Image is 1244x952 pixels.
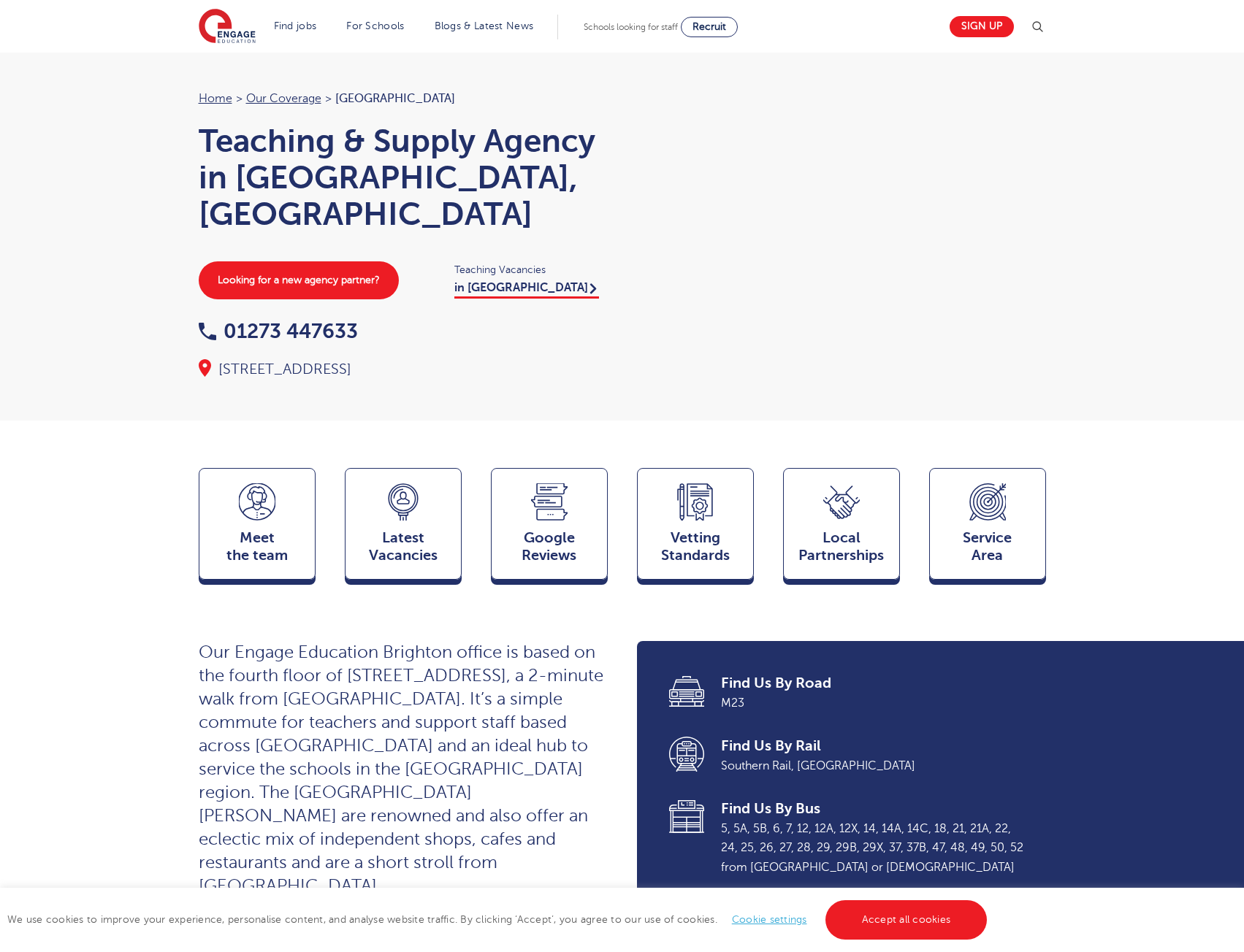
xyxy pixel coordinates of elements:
[937,529,1038,564] span: Service Area
[783,468,900,586] a: Local Partnerships
[346,20,404,31] a: For Schools
[584,22,678,32] span: Schools looking for staff
[435,20,534,31] a: Blogs & Latest News
[721,819,1026,877] span: 5, 5A, 5B, 6, 7, 12, 12A, 12X, 14, 14A, 14C, 18, 21, 21A, 22, 24, 25, 26, 27, 28, 29, 29B, 29X, 3...
[732,914,807,925] a: Cookie settings
[207,529,308,564] span: Meet the team
[246,92,321,105] a: Our coverage
[721,799,1026,819] span: Find Us By Bus
[825,900,988,940] a: Accept all cookies
[681,17,738,37] a: Recruit
[7,914,991,925] span: We use cookies to improve your experience, personalise content, and analyse website traffic. By c...
[199,9,256,45] img: Engage Education
[721,736,1026,756] span: Find Us By Rail
[721,694,1026,713] span: M23
[199,92,232,105] a: Home
[325,92,332,105] span: >
[929,468,1046,586] a: ServiceArea
[236,92,243,105] span: >
[345,468,462,586] a: LatestVacancies
[199,642,603,896] span: Our Engage Education Brighton office is based on the fourth floor of [STREET_ADDRESS], a 2-minute...
[199,320,358,342] a: 01273 447633
[950,16,1014,37] a: Sign up
[454,281,599,299] a: in [GEOGRAPHIC_DATA]
[274,20,317,31] a: Find jobs
[454,261,608,278] span: Teaching Vacancies
[721,673,1026,694] span: Find Us By Road
[499,529,600,564] span: Google Reviews
[199,261,399,299] a: Looking for a new agency partner?
[199,123,608,232] h1: Teaching & Supply Agency in [GEOGRAPHIC_DATA], [GEOGRAPHIC_DATA]
[637,468,754,586] a: VettingStandards
[335,92,455,105] span: [GEOGRAPHIC_DATA]
[791,529,892,564] span: Local Partnerships
[353,529,454,564] span: Latest Vacancies
[199,359,608,380] div: [STREET_ADDRESS]
[199,468,316,586] a: Meetthe team
[645,529,746,564] span: Vetting Standards
[692,21,726,32] span: Recruit
[199,89,608,108] nav: breadcrumb
[491,468,608,586] a: GoogleReviews
[721,756,1026,775] span: Southern Rail, [GEOGRAPHIC_DATA]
